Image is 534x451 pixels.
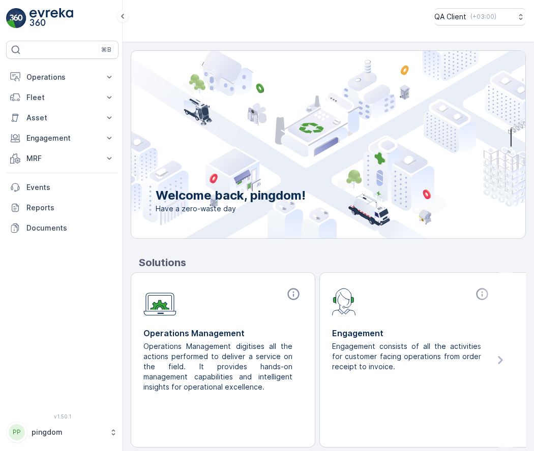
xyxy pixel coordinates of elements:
p: ⌘B [101,46,111,54]
button: QA Client(+03:00) [434,8,526,25]
button: MRF [6,148,118,169]
button: Operations [6,67,118,87]
a: Documents [6,218,118,238]
p: Operations Management [143,327,303,339]
button: Fleet [6,87,118,108]
p: Operations [26,72,98,82]
p: Reports [26,203,114,213]
p: Asset [26,113,98,123]
a: Reports [6,198,118,218]
p: Solutions [139,255,526,270]
p: pingdom [32,427,104,437]
p: Engagement [332,327,491,339]
img: city illustration [85,51,525,238]
p: QA Client [434,12,466,22]
span: v 1.50.1 [6,413,118,420]
img: logo [6,8,26,28]
p: Welcome back, pingdom! [156,187,306,204]
p: Events [26,182,114,192]
span: Have a zero-waste day [156,204,306,214]
p: Operations Management digitises all the actions performed to deliver a service on the field. It p... [143,341,294,392]
img: module-icon [332,287,356,315]
div: PP [9,424,25,440]
p: ( +03:00 ) [470,13,496,21]
p: Documents [26,223,114,233]
p: Engagement consists of all the activities for customer facing operations from order receipt to in... [332,341,483,372]
p: Fleet [26,92,98,103]
img: logo_light-DOdMpM7g.png [29,8,73,28]
img: module-icon [143,287,176,316]
button: Asset [6,108,118,128]
button: Engagement [6,128,118,148]
p: MRF [26,153,98,164]
a: Events [6,177,118,198]
button: PPpingdom [6,422,118,443]
p: Engagement [26,133,98,143]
